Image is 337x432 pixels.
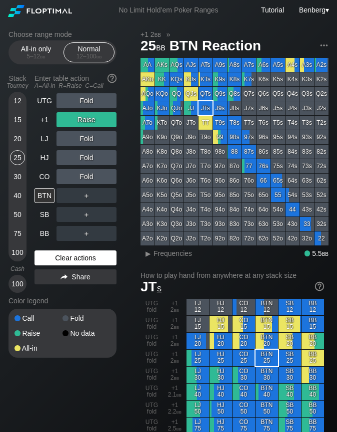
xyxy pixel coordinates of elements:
[271,130,285,144] div: 95s
[256,203,270,216] div: 64o
[184,188,198,202] div: J5o
[285,174,299,188] div: 64s
[213,58,227,72] div: A9s
[139,38,167,55] span: 25
[271,145,285,159] div: 85s
[256,231,270,245] div: 62o
[140,72,154,86] div: AKo
[153,249,192,257] span: Frequencies
[227,145,241,159] div: 88
[140,367,163,383] div: UTG fold
[156,41,165,52] span: bb
[155,101,169,115] div: KJo
[271,58,285,72] div: A5s
[209,401,232,417] div: HJ 50
[140,116,154,130] div: ATo
[300,116,314,130] div: T3s
[256,145,270,159] div: 86s
[184,174,198,188] div: J6o
[300,87,314,101] div: Q3s
[56,93,116,108] div: Fold
[184,217,198,231] div: J3o
[198,203,212,216] div: T4o
[213,203,227,216] div: 94o
[301,316,324,332] div: BB 15
[314,145,328,159] div: 82s
[300,145,314,159] div: 83s
[34,150,54,165] div: HJ
[186,350,209,366] div: LJ 25
[184,130,198,144] div: J9o
[242,188,256,202] div: 75o
[213,174,227,188] div: 96o
[301,350,324,366] div: BB 25
[209,384,232,400] div: HJ 40
[10,276,25,291] div: 100
[184,72,198,86] div: KJs
[140,159,154,173] div: A7o
[242,203,256,216] div: 74o
[155,203,169,216] div: K4o
[213,145,227,159] div: 98o
[255,367,278,383] div: BTN 30
[242,130,256,144] div: 97s
[176,391,182,398] span: bb
[227,72,241,86] div: K8s
[271,188,285,202] div: 55
[271,174,285,188] div: 65s
[213,217,227,231] div: 93o
[256,87,270,101] div: Q6s
[232,384,255,400] div: CO 40
[242,101,256,115] div: J7s
[141,247,154,259] div: ▸
[68,53,110,60] div: 12 – 100
[56,112,116,127] div: Raise
[140,279,161,294] span: JT
[271,231,285,245] div: 52o
[34,70,116,93] div: Enter table action
[140,299,163,315] div: UTG fold
[285,231,299,245] div: 42o
[278,401,301,417] div: SB 50
[227,101,241,115] div: J8s
[10,207,25,222] div: 50
[169,58,183,72] div: AQs
[169,116,183,130] div: QTo
[256,58,270,72] div: A6s
[163,367,186,383] div: +1 2
[163,350,186,366] div: +1 2
[174,323,179,330] span: bb
[174,357,179,364] span: bb
[255,401,278,417] div: BTN 50
[169,188,183,202] div: Q5o
[8,30,116,38] h2: Choose range mode
[300,58,314,72] div: A3s
[255,384,278,400] div: BTN 40
[169,217,183,231] div: Q3o
[34,93,54,108] div: UTG
[13,43,59,62] div: All-in only
[176,408,182,415] span: bb
[186,333,209,349] div: LJ 20
[155,145,169,159] div: K8o
[271,72,285,86] div: K5s
[301,384,324,400] div: BB 40
[154,30,161,38] span: bb
[34,82,116,89] div: A=All-in R=Raise C=Call
[213,116,227,130] div: T9s
[242,87,256,101] div: Q7s
[4,82,30,89] div: Tourney
[300,231,314,245] div: 32o
[198,101,212,115] div: JTs
[56,188,116,203] div: ＋
[155,116,169,130] div: KTo
[34,112,54,127] div: +1
[213,231,227,245] div: 92o
[169,231,183,245] div: Q2o
[34,131,54,146] div: LJ
[157,282,161,293] span: s
[174,340,179,347] span: bb
[139,30,162,39] span: +1 2
[184,231,198,245] div: J2o
[169,130,183,144] div: Q9o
